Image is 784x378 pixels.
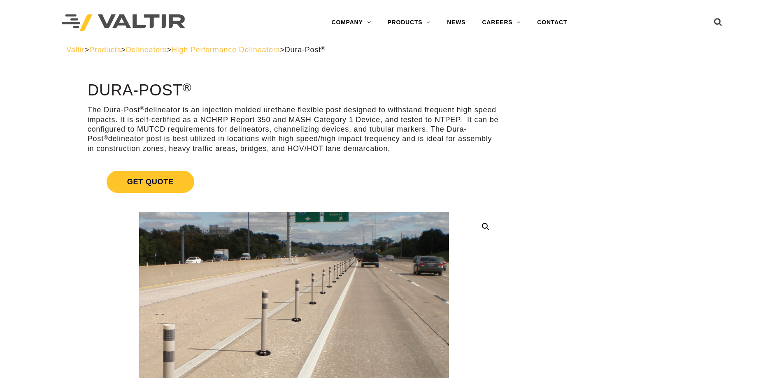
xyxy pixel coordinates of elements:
[66,45,718,55] div: > > > >
[379,14,439,31] a: PRODUCTS
[107,171,194,193] span: Get Quote
[62,14,185,31] img: Valtir
[183,81,192,94] sup: ®
[140,105,144,111] sup: ®
[529,14,575,31] a: CONTACT
[88,82,500,99] h1: Dura-Post
[285,46,326,54] span: Dura-Post
[474,14,529,31] a: CAREERS
[104,135,108,141] sup: ®
[66,46,84,54] a: Valtir
[126,46,167,54] a: Delineators
[172,46,280,54] a: High Performance Delineators
[323,14,379,31] a: COMPANY
[439,14,474,31] a: NEWS
[321,45,326,51] sup: ®
[88,105,500,153] p: The Dura-Post delineator is an injection molded urethane flexible post designed to withstand freq...
[88,161,500,203] a: Get Quote
[89,46,121,54] a: Products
